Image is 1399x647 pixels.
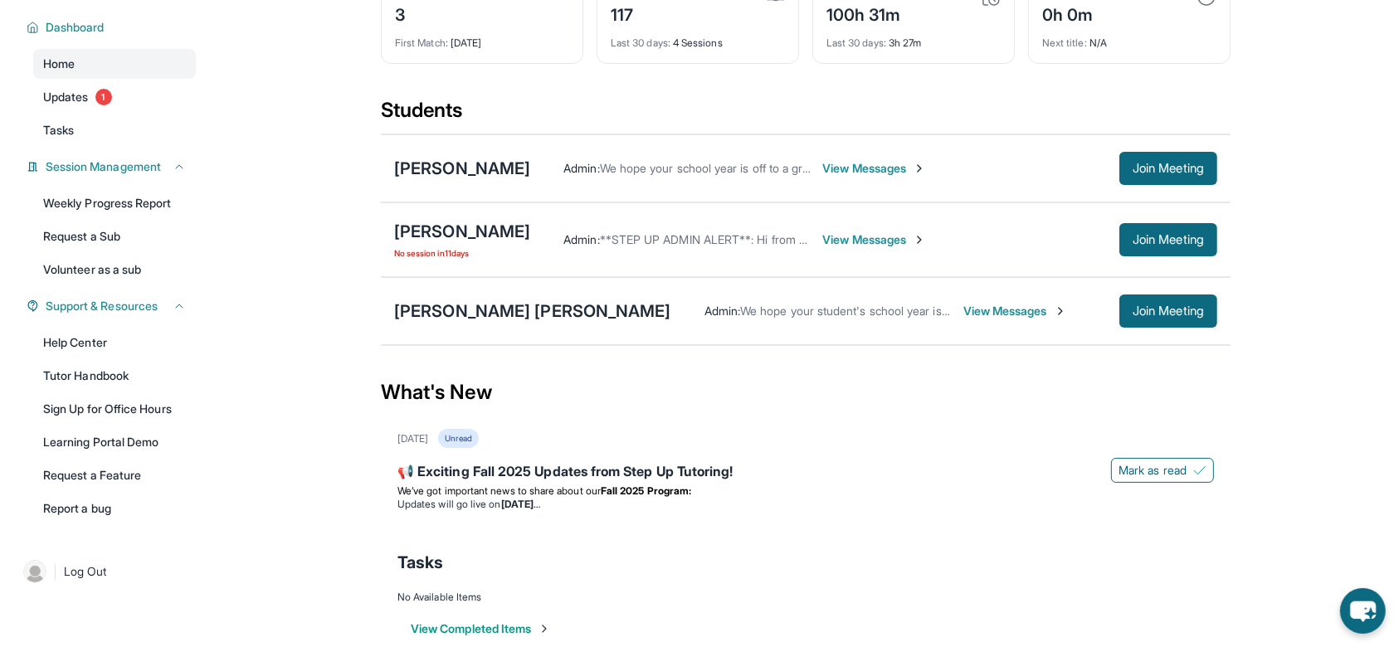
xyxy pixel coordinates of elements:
button: Session Management [39,158,186,175]
button: View Completed Items [411,620,551,637]
button: Support & Resources [39,298,186,314]
span: Tasks [397,551,443,574]
img: Mark as read [1193,464,1206,477]
div: [PERSON_NAME] [394,220,530,243]
a: Report a bug [33,494,196,523]
span: | [53,562,57,581]
div: [DATE] [395,27,569,50]
a: Sign Up for Office Hours [33,394,196,424]
strong: Fall 2025 Program: [601,484,691,497]
div: [PERSON_NAME] [PERSON_NAME] [394,299,671,323]
a: Home [33,49,196,79]
span: Tasks [43,122,74,139]
span: Admin : [563,161,599,175]
button: Mark as read [1111,458,1214,483]
div: Unread [438,429,478,448]
div: 📢 Exciting Fall 2025 Updates from Step Up Tutoring! [397,461,1214,484]
div: Students [381,97,1231,134]
span: View Messages [822,231,926,248]
span: Admin : [563,232,599,246]
button: Join Meeting [1119,294,1217,328]
a: Weekly Progress Report [33,188,196,218]
button: Dashboard [39,19,186,36]
button: Join Meeting [1119,152,1217,185]
li: Updates will go live on [397,498,1214,511]
a: Request a Sub [33,221,196,251]
span: Session Management [46,158,161,175]
div: What's New [381,356,1231,429]
span: View Messages [963,303,1067,319]
span: No session in 11 days [394,246,530,260]
span: Updates [43,89,89,105]
span: Next title : [1042,36,1087,49]
span: View Messages [822,160,926,177]
span: First Match : [395,36,448,49]
div: 3h 27m [826,27,1001,50]
span: Last 30 days : [826,36,886,49]
a: Updates1 [33,82,196,112]
a: Help Center [33,328,196,358]
span: 1 [95,89,112,105]
img: Chevron-Right [1054,304,1067,318]
span: Home [43,56,75,72]
span: Join Meeting [1133,163,1204,173]
a: Tasks [33,115,196,145]
a: |Log Out [17,553,196,590]
span: Log Out [64,563,107,580]
img: Chevron-Right [913,162,926,175]
button: chat-button [1340,588,1386,634]
div: 4 Sessions [611,27,785,50]
span: Dashboard [46,19,105,36]
span: Admin : [704,304,740,318]
div: N/A [1042,27,1216,50]
span: Last 30 days : [611,36,670,49]
span: Join Meeting [1133,235,1204,245]
div: [PERSON_NAME] [394,157,530,180]
span: Join Meeting [1133,306,1204,316]
span: We’ve got important news to share about our [397,484,601,497]
a: Volunteer as a sub [33,255,196,285]
strong: [DATE] [501,498,540,510]
div: No Available Items [397,591,1214,604]
span: Support & Resources [46,298,158,314]
a: Learning Portal Demo [33,427,196,457]
img: user-img [23,560,46,583]
a: Request a Feature [33,460,196,490]
div: [DATE] [397,432,428,445]
img: Chevron-Right [913,233,926,246]
a: Tutor Handbook [33,361,196,391]
button: Join Meeting [1119,223,1217,256]
span: Mark as read [1119,462,1187,479]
